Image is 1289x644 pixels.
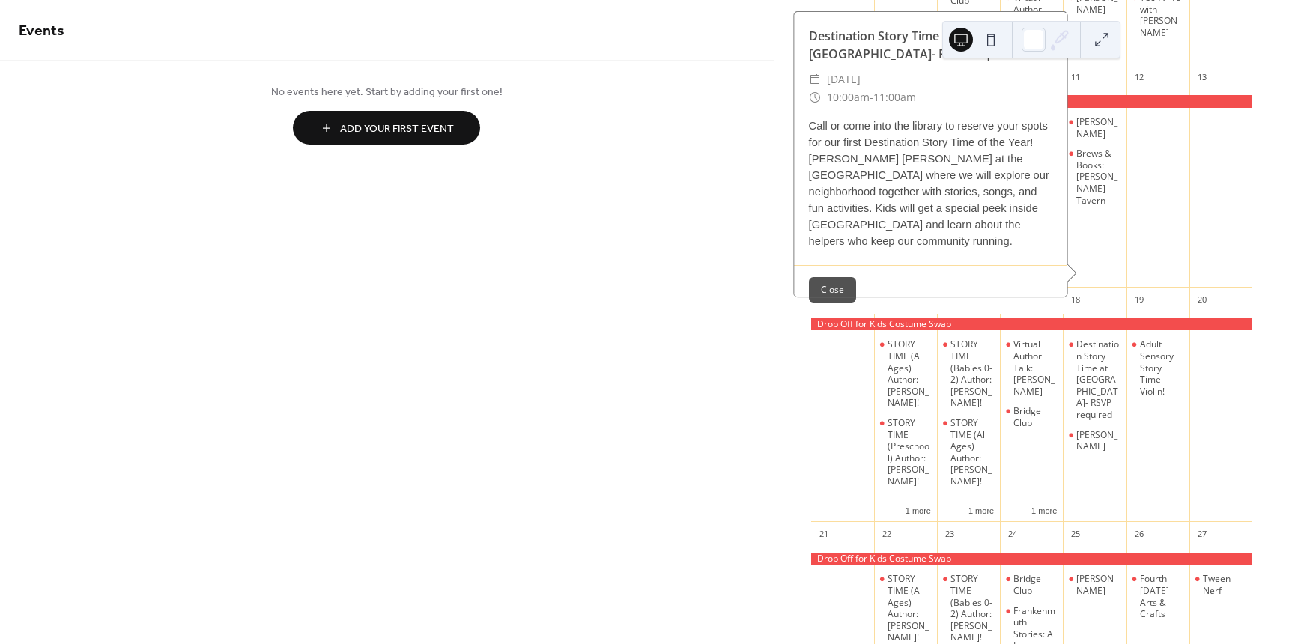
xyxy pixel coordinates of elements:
[1063,116,1126,139] div: Mah-Jongg
[950,573,994,643] div: STORY TIME (Babies 0-2) Author: [PERSON_NAME]!
[1076,573,1120,596] div: [PERSON_NAME]
[1013,338,1057,397] div: Virtual Author Talk: [PERSON_NAME]
[962,503,1000,516] button: 1 more
[1076,338,1120,420] div: Destination Story Time at [GEOGRAPHIC_DATA]- RSVP required
[1067,526,1084,543] div: 25
[19,111,755,145] a: Add Your First Event
[1076,148,1120,206] div: Brews & Books: [PERSON_NAME] Tavern
[811,318,1252,331] div: Drop Off for Kids Costume Swap
[809,277,856,303] button: Close
[1004,526,1021,543] div: 24
[1140,573,1183,619] div: Fourth [DATE] Arts & Crafts
[950,417,994,487] div: STORY TIME (All Ages) Author: [PERSON_NAME]!
[1013,405,1057,428] div: Bridge Club
[1140,338,1183,397] div: Adult Sensory Story Time- Violin!
[1076,429,1120,452] div: [PERSON_NAME]
[1126,573,1189,619] div: Fourth Friday Arts & Crafts
[1189,573,1252,596] div: Tween Nerf
[1063,429,1126,452] div: Mah-Jongg
[19,85,755,100] span: No events here yet. Start by adding your first one!
[874,338,937,409] div: STORY TIME (All Ages) Author: Kate McMullan!
[1203,573,1246,596] div: Tween Nerf
[950,338,994,409] div: STORY TIME (Babies 0-2) Author: [PERSON_NAME]!
[941,526,958,543] div: 23
[1013,573,1057,596] div: Bridge Club
[888,417,931,487] div: STORY TIME (Preschool) Author: [PERSON_NAME]!
[874,417,937,487] div: STORY TIME (Preschool) Author: Kate McMullan!
[937,417,1000,487] div: STORY TIME (All Ages) Author: Kate McMullan!
[19,16,64,46] span: Events
[937,573,1000,643] div: STORY TIME (Babies 0-2) Author: Lucille Colandro!
[1131,292,1147,309] div: 19
[1194,69,1210,85] div: 13
[873,88,916,106] span: 11:00am
[794,27,1067,63] div: Destination Story Time at [GEOGRAPHIC_DATA]- RSVP required
[1194,292,1210,309] div: 20
[879,526,895,543] div: 22
[1063,338,1126,420] div: Destination Story Time at Frankenmuth City Hall- RSVP required
[1000,573,1063,596] div: Bridge Club
[900,503,937,516] button: 1 more
[827,88,870,106] span: 10:00am
[816,526,832,543] div: 21
[293,111,480,145] button: Add Your First Event
[1194,526,1210,543] div: 27
[888,338,931,409] div: STORY TIME (All Ages) Author: [PERSON_NAME]!
[888,573,931,643] div: STORY TIME (All Ages) Author: [PERSON_NAME]!
[1063,148,1126,206] div: Brews & Books: Gera Tavern
[1131,526,1147,543] div: 26
[1126,338,1189,397] div: Adult Sensory Story Time- Violin!
[1076,116,1120,139] div: [PERSON_NAME]
[937,338,1000,409] div: STORY TIME (Babies 0-2) Author: Kate McMullan!
[1063,573,1126,596] div: Mah-Jongg
[1000,405,1063,428] div: Bridge Club
[809,70,821,88] div: ​
[809,118,1052,249] span: Call or come into the library to reserve your spots for our first Destination Story Time of the Y...
[874,573,937,643] div: STORY TIME (All Ages) Author: Lucille Colandro!
[870,88,873,106] span: -
[1025,503,1063,516] button: 1 more
[340,121,454,137] span: Add Your First Event
[811,553,1252,565] div: Drop Off for Kids Costume Swap
[1000,338,1063,397] div: Virtual Author Talk: Gabe Henry
[827,70,861,88] span: [DATE]
[809,88,821,106] div: ​
[1131,69,1147,85] div: 12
